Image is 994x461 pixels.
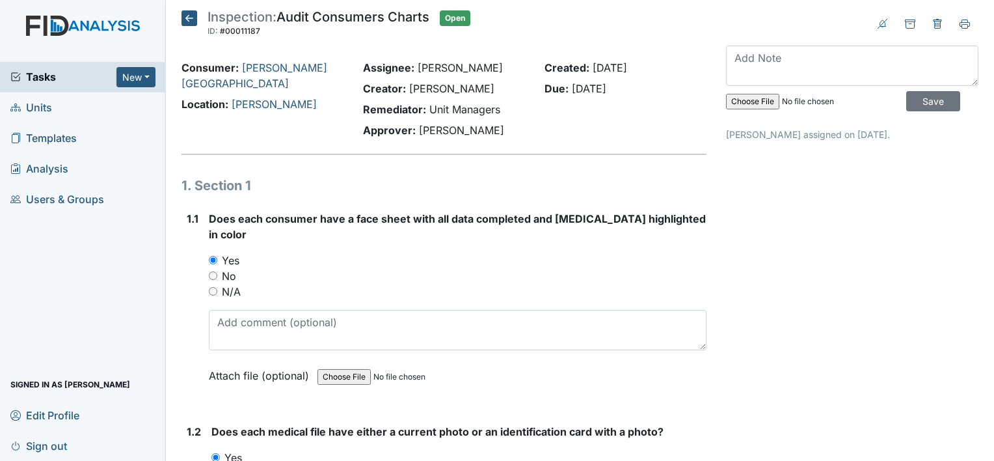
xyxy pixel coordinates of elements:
[726,128,978,141] p: [PERSON_NAME] assigned on [DATE].
[419,124,504,137] span: [PERSON_NAME]
[440,10,470,26] span: Open
[10,98,52,118] span: Units
[544,61,589,74] strong: Created:
[208,10,429,39] div: Audit Consumers Charts
[418,61,503,74] span: [PERSON_NAME]
[222,253,239,268] label: Yes
[209,361,314,384] label: Attach file (optional)
[593,61,627,74] span: [DATE]
[209,212,706,241] span: Does each consumer have a face sheet with all data completed and [MEDICAL_DATA] highlighted in color
[10,189,104,210] span: Users & Groups
[429,103,500,116] span: Unit Managers
[222,268,236,284] label: No
[209,287,217,296] input: N/A
[181,98,228,111] strong: Location:
[181,176,706,195] h1: 1. Section 1
[10,436,67,456] span: Sign out
[10,159,68,179] span: Analysis
[10,69,116,85] a: Tasks
[208,9,276,25] span: Inspection:
[544,82,569,95] strong: Due:
[363,103,426,116] strong: Remediator:
[10,405,79,425] span: Edit Profile
[10,374,130,395] span: Signed in as [PERSON_NAME]
[211,425,664,438] span: Does each medical file have either a current photo or an identification card with a photo?
[363,82,406,95] strong: Creator:
[220,26,260,36] span: #00011187
[222,284,241,300] label: N/A
[409,82,494,95] span: [PERSON_NAME]
[209,272,217,280] input: No
[572,82,606,95] span: [DATE]
[116,67,155,87] button: New
[363,124,416,137] strong: Approver:
[187,424,201,440] label: 1.2
[209,256,217,264] input: Yes
[232,98,317,111] a: [PERSON_NAME]
[187,211,198,227] label: 1.1
[181,61,327,90] a: [PERSON_NAME][GEOGRAPHIC_DATA]
[906,91,960,111] input: Save
[363,61,414,74] strong: Assignee:
[181,61,239,74] strong: Consumer:
[10,128,77,148] span: Templates
[208,26,218,36] span: ID:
